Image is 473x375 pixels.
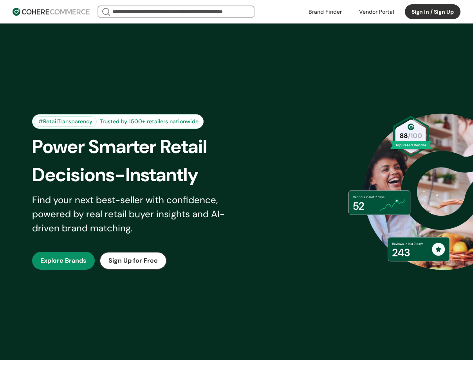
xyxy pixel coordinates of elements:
button: Sign In / Sign Up [405,4,460,19]
div: Trusted by 1500+ retailers nationwide [97,117,202,126]
img: Cohere Logo [13,8,90,16]
div: #RetailTransparency [34,116,97,127]
div: Decisions-Instantly [32,161,258,189]
button: Sign Up for Free [99,252,167,270]
div: Find your next best-seller with confidence, powered by real retail buyer insights and AI-driven b... [32,193,246,235]
div: Power Smarter Retail [32,133,258,161]
button: Explore Brands [32,252,95,270]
